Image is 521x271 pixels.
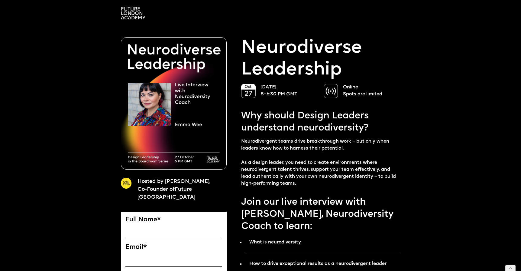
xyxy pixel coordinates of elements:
[241,138,400,187] p: Neurodivergent teams drive breakthrough work – but only when leaders know how to harness their po...
[261,84,318,98] p: [DATE] 5–6:30 PM GMT
[121,178,131,188] img: A yellow circle with Future London Academy logo
[138,178,218,201] p: Hosted by [PERSON_NAME], Co-Founder of
[241,110,400,135] p: Why should Design Leaders understand neurodiversity?
[125,244,222,251] label: Email
[343,84,400,98] p: Online Spots are limited
[125,216,222,224] label: Full Name
[241,197,400,233] p: Join our live interview with [PERSON_NAME], Neurodiversity Coach to learn:
[249,240,301,245] strong: What is neurodiversity
[249,261,387,266] strong: How to drive exceptional results as a neurodivergent leader
[121,7,145,19] img: A logo saying in 3 lines: Future London Academy
[241,37,400,81] p: Neurodiverse Leadership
